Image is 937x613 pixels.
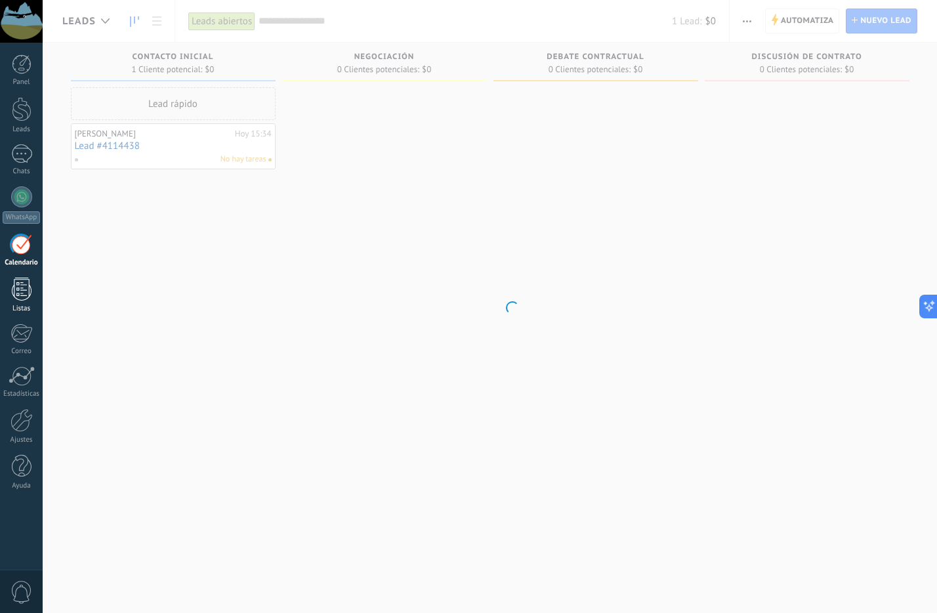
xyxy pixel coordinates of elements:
[3,211,40,224] div: WhatsApp
[3,347,41,356] div: Correo
[3,78,41,87] div: Panel
[3,305,41,313] div: Listas
[3,390,41,398] div: Estadísticas
[3,125,41,134] div: Leads
[3,436,41,444] div: Ajustes
[3,167,41,176] div: Chats
[3,482,41,490] div: Ayuda
[3,259,41,267] div: Calendario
